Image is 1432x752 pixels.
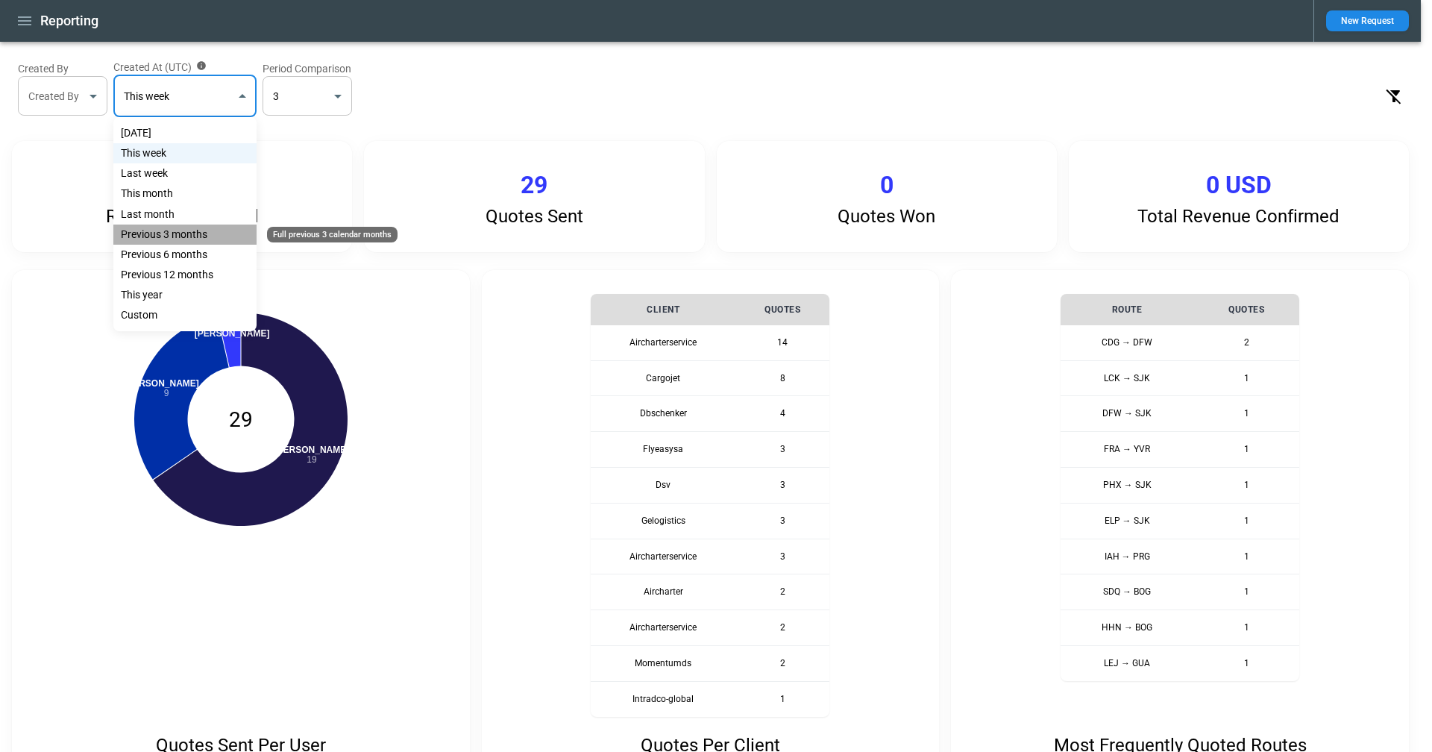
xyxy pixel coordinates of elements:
div: Full previous 3 calendar months [267,227,398,242]
div: 1st to yesterday, this month [113,184,257,204]
div: 1st of Jan to yesterday [113,285,257,305]
div: Full previous 3 calendar months [113,225,257,245]
div: Select exact start and end dates [113,305,257,325]
div: Full previous 12 calendar months [113,265,257,285]
div: Full previous 6 calendar months [113,245,257,265]
div: Yesterday (UTC) [113,123,257,143]
div: Full previous calendar month [113,204,257,225]
div: Monday to yesterday [113,143,257,163]
div: Monday to Sunday of previous week [113,163,257,184]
